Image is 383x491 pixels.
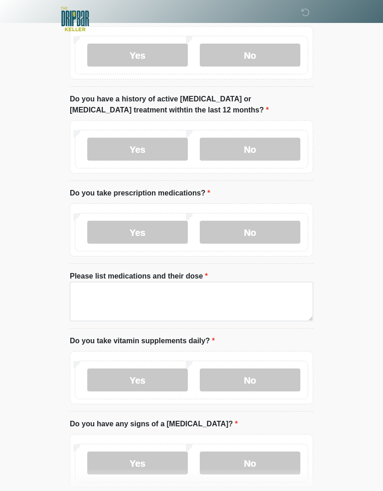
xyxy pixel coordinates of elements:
label: No [200,452,300,474]
label: Yes [87,368,188,391]
label: Yes [87,138,188,161]
label: No [200,44,300,67]
label: Do you take vitamin supplements daily? [70,335,215,346]
label: Do you have any signs of a [MEDICAL_DATA]? [70,418,238,430]
label: No [200,368,300,391]
label: Do you take prescription medications? [70,188,210,199]
label: No [200,138,300,161]
img: The DRIPBaR - Keller Logo [61,7,89,31]
label: Please list medications and their dose [70,271,208,282]
label: Yes [87,44,188,67]
label: No [200,221,300,244]
label: Yes [87,221,188,244]
label: Yes [87,452,188,474]
label: Do you have a history of active [MEDICAL_DATA] or [MEDICAL_DATA] treatment withtin the last 12 mo... [70,94,313,116]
